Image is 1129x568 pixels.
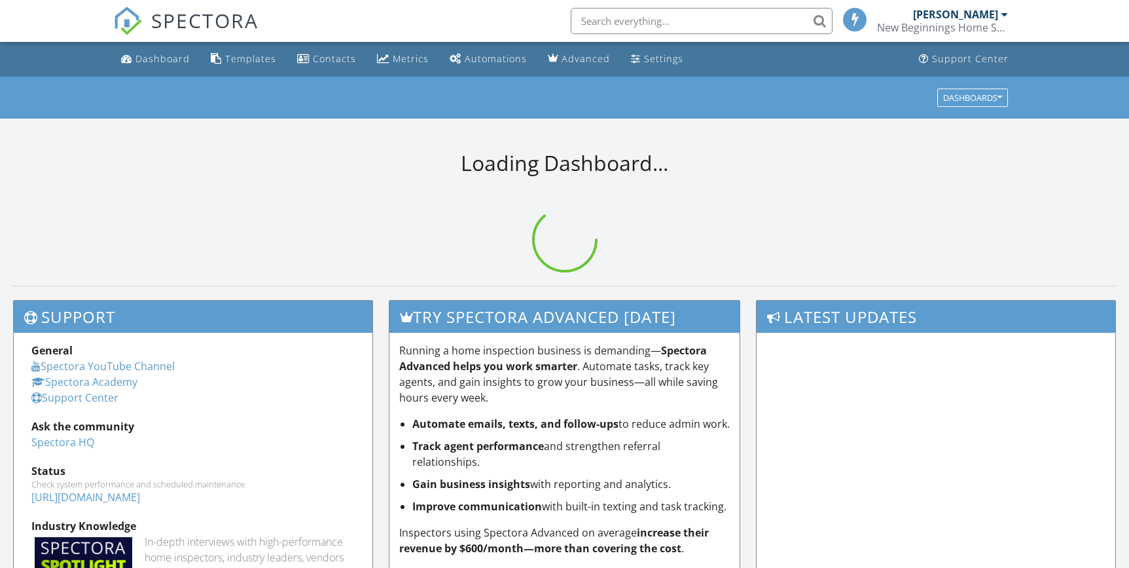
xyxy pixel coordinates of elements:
[113,18,259,45] a: SPECTORA
[31,463,355,479] div: Status
[31,419,355,434] div: Ask the community
[389,301,740,333] h3: Try spectora advanced [DATE]
[31,479,355,489] div: Check system performance and scheduled maintenance.
[543,47,615,71] a: Advanced
[31,435,94,449] a: Spectora HQ
[644,52,683,65] div: Settings
[412,438,730,470] li: and strengthen referral relationships.
[412,439,544,453] strong: Track agent performance
[562,52,610,65] div: Advanced
[937,88,1008,107] button: Dashboards
[412,499,730,514] li: with built-in texting and task tracking.
[412,477,530,491] strong: Gain business insights
[135,52,190,65] div: Dashboard
[914,47,1014,71] a: Support Center
[399,525,730,556] p: Inspectors using Spectora Advanced on average .
[31,390,118,405] a: Support Center
[757,301,1115,333] h3: Latest Updates
[412,417,618,431] strong: Automate emails, texts, and follow-ups
[943,93,1002,102] div: Dashboards
[412,499,542,514] strong: Improve communication
[444,47,532,71] a: Automations (Basic)
[626,47,689,71] a: Settings
[932,52,1009,65] div: Support Center
[31,359,175,373] a: Spectora YouTube Channel
[31,375,137,389] a: Spectora Academy
[412,416,730,432] li: to reduce admin work.
[465,52,527,65] div: Automations
[399,343,730,406] p: Running a home inspection business is demanding— . Automate tasks, track key agents, and gain ins...
[31,518,355,534] div: Industry Knowledge
[571,8,833,34] input: Search everything...
[393,52,429,65] div: Metrics
[372,47,434,71] a: Metrics
[913,8,998,21] div: [PERSON_NAME]
[399,343,707,373] strong: Spectora Advanced helps you work smarter
[225,52,276,65] div: Templates
[151,7,259,34] span: SPECTORA
[877,21,1008,34] div: New Beginnings Home Services, LLC
[313,52,356,65] div: Contacts
[399,525,709,556] strong: increase their revenue by $600/month—more than covering the cost
[14,301,372,333] h3: Support
[31,490,140,504] a: [URL][DOMAIN_NAME]
[206,47,281,71] a: Templates
[116,47,195,71] a: Dashboard
[31,343,73,358] strong: General
[412,476,730,492] li: with reporting and analytics.
[292,47,361,71] a: Contacts
[113,7,142,35] img: The Best Home Inspection Software - Spectora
